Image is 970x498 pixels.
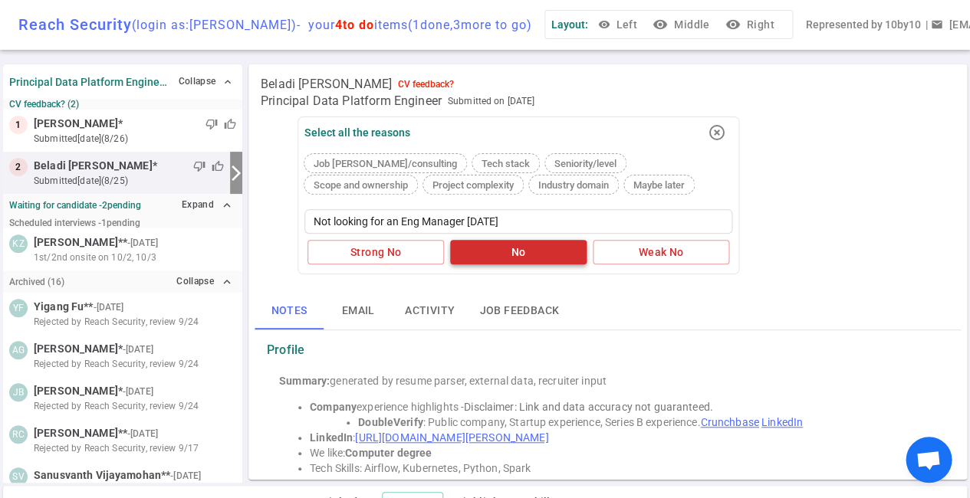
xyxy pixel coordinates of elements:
a: LinkedIn [761,416,803,428]
span: Rejected by Reach Security, review 9/24 [34,315,199,329]
button: Job feedback [467,293,571,329]
small: submitted [DATE] (8/25) [34,174,224,188]
div: generated by resume parser, external data, recruiter input [279,373,936,388]
span: expand_less [222,76,234,88]
small: Archived ( 16 ) [9,277,64,287]
div: YF [9,299,28,317]
span: Scope and ownership [307,179,414,191]
li: experience highlights - [310,399,936,414]
span: Project complexity [426,179,520,191]
div: 2 [9,158,28,176]
strong: Summary: [279,375,330,387]
small: CV feedback? (2) [9,99,236,110]
button: visibilityMiddle [649,11,715,39]
span: Rejected by Reach Security, review 9/24 [34,399,199,413]
span: Beladi [PERSON_NAME] [34,158,153,174]
span: Tech stack [475,158,536,169]
span: Maybe later [627,179,691,191]
div: Reach Security [18,15,532,34]
div: Select all the reasons [304,126,410,139]
span: Principal Data Platform Engineer [261,93,442,109]
span: Rejected by Reach Security, review 9/17 [34,441,199,455]
span: Disclaimer: Link and data accuracy not guaranteed. [464,401,713,413]
i: expand_less [220,275,234,289]
span: 1st/2nd onsite on 10/2, 10/3 [34,251,156,264]
strong: DoubleVerify [358,416,423,428]
button: highlight_off [702,117,732,148]
span: [PERSON_NAME] [34,383,118,399]
small: submitted [DATE] (8/26) [34,132,236,146]
li: We like: [310,445,936,460]
small: - [DATE] [170,469,201,483]
span: Submitted on [DATE] [448,93,534,109]
div: SV [9,467,28,486]
span: visibility [597,18,610,31]
small: - [DATE] [93,300,123,314]
li: : [310,430,936,445]
span: Sanusvanth Vijayamohan [34,467,161,483]
strong: Computer degree [345,447,432,459]
button: Notes [255,293,324,329]
button: Email [324,293,393,329]
div: CV feedback? [398,79,454,90]
strong: Profile [267,342,304,358]
button: Expandexpand_less [178,194,236,216]
button: Collapseexpand_less [173,270,236,293]
div: RC [9,425,28,444]
button: Collapse [175,70,236,93]
strong: Company [310,401,357,413]
div: KZ [9,234,28,253]
span: [PERSON_NAME] [34,234,118,251]
i: highlight_off [708,123,726,142]
div: AG [9,341,28,359]
small: - [DATE] [123,342,153,356]
button: Strong No [307,240,444,265]
button: No [450,240,587,265]
a: [URL][DOMAIN_NAME][PERSON_NAME] [355,431,548,444]
i: arrow_forward_ios [227,164,245,182]
span: - your items ( 1 done, 3 more to go) [297,18,532,32]
span: thumb_down [193,160,206,172]
strong: Principal Data Platform Engineer [9,76,169,88]
span: [PERSON_NAME] [34,425,118,441]
span: [PERSON_NAME] [34,341,118,357]
a: Crunchbase [700,416,758,428]
span: Industry domain [532,179,615,191]
textarea: Not looking for an Eng Manager [DATE] [304,209,732,234]
span: Seniority/level [548,158,623,169]
button: Weak No [593,240,729,265]
button: Activity [393,293,467,329]
small: - [DATE] [127,427,158,441]
span: [PERSON_NAME] [34,116,118,132]
small: - [DATE] [123,385,153,398]
div: 1 [9,116,28,134]
span: Job [PERSON_NAME]/consulting [307,158,463,169]
div: basic tabs example [255,293,961,329]
span: thumb_up [224,118,236,130]
div: Open chat [906,437,952,483]
strong: Waiting for candidate - 2 pending [9,200,141,211]
span: (login as: [PERSON_NAME] ) [132,18,297,32]
small: Scheduled interviews - 1 pending [9,218,140,228]
button: visibilityRight [722,11,780,39]
div: JB [9,383,28,401]
span: 4 to do [335,18,374,32]
span: thumb_down [206,118,218,130]
li: Tech Skills: Airflow, Kubernetes, Python, Spark [310,460,936,476]
span: Yigang Fu [34,299,84,315]
span: thumb_up [212,160,224,172]
i: visibility [653,17,668,32]
small: - [DATE] [127,236,158,250]
span: Beladi [PERSON_NAME] [261,77,392,92]
span: Layout: [551,18,588,31]
i: visibility [725,17,740,32]
span: Rejected by Reach Security, review 9/24 [34,357,199,371]
li: : Public company, Startup experience, Series B experience. [358,414,936,430]
button: Left [594,11,643,39]
span: email [930,18,942,31]
i: expand_less [220,198,234,212]
strong: LinkedIn [310,431,353,444]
